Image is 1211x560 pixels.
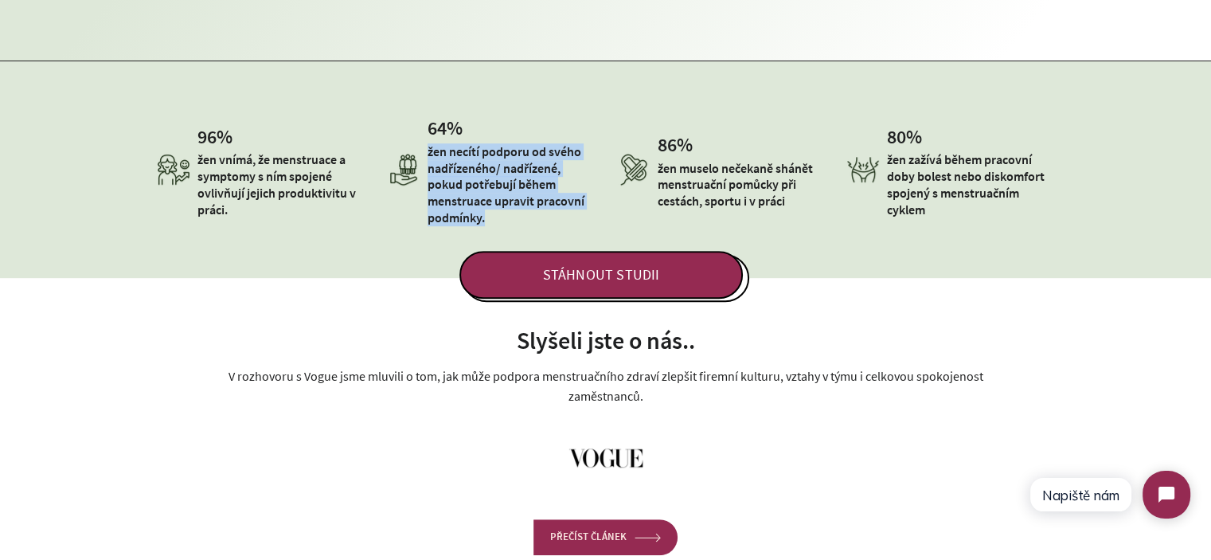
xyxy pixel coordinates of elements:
[677,132,693,157] span: %
[887,124,906,149] span: 80
[558,426,654,490] img: Vogue__magazine_-Logo.wine_e680a395-97d9-4169-a104-942e17360b92_120x.png
[212,366,1000,406] p: V rozhovoru s Vogue jsme mluvili o tom, jak může podpora menstruačního zdraví zlepšit firemní kul...
[217,124,232,149] span: %
[197,124,217,149] span: 96
[887,151,1053,217] p: žen zažívá během pracovní doby bolest nebo diskomfort spojený s menstruačním cyklem
[658,132,677,157] span: 86
[428,143,594,226] p: žen necítí podporu od svého nadřízeného/ nadřízené, pokud potřebují během menstruace upravit prac...
[459,251,743,299] span: STÁHNOUT STUDII
[533,519,678,554] a: PŘEČÍST ČLÁNEK
[658,160,824,210] p: žen muselo nečekaně shánět menstruační pomůcky při cestách, sportu i v práci
[447,116,463,140] span: %
[197,151,364,217] p: žen vnímá, že menstruace a symptomy s ním spojené ovlivňují jejich produktivitu v práci.
[428,116,447,140] span: 64
[463,254,749,302] a: STÁHNOUT STUDII
[212,326,1000,354] h2: Slyšeli jste o nás..
[906,124,922,149] span: %
[1015,457,1204,532] iframe: Tidio Chat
